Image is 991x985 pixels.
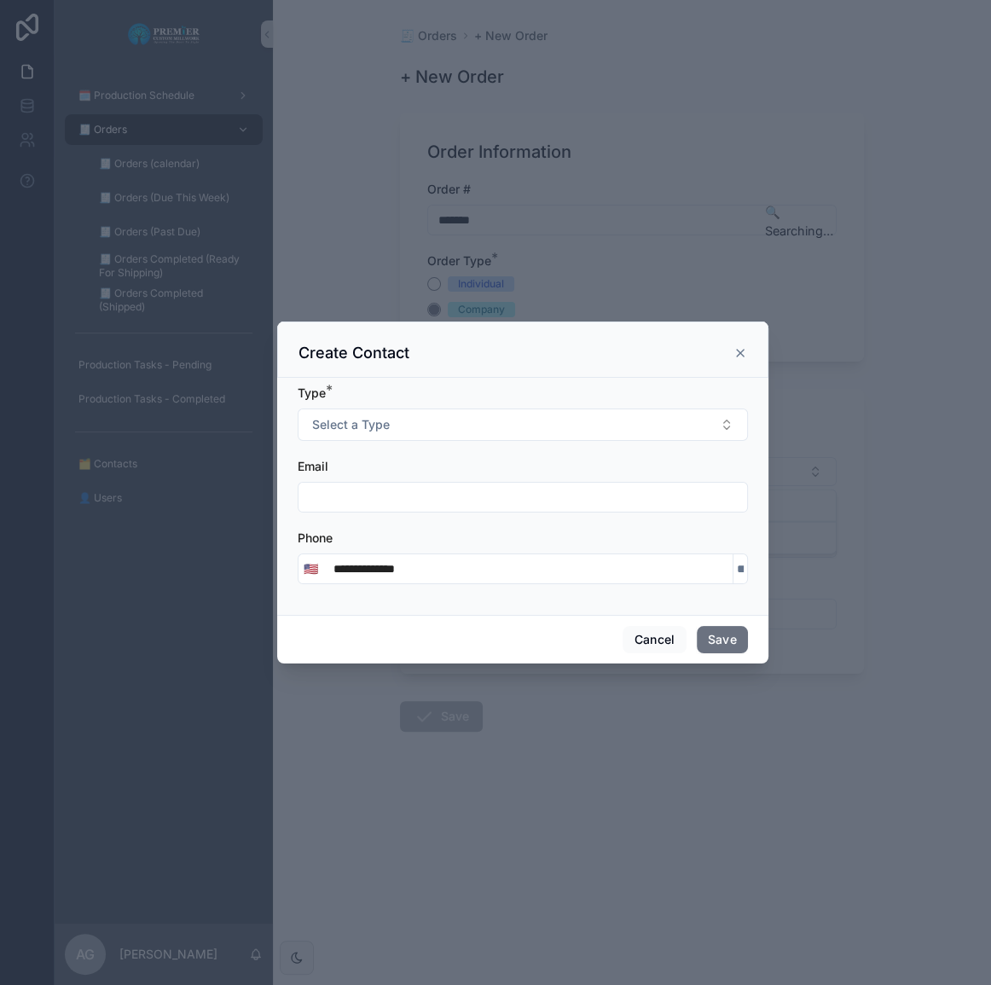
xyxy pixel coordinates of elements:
span: Email [298,459,328,473]
button: Save [697,626,748,653]
h3: Create Contact [298,343,409,363]
button: Select Button [298,408,748,441]
span: 🇺🇸 [304,560,318,577]
button: Select Button [298,553,323,584]
span: Type [298,385,326,400]
span: Select a Type [312,416,390,433]
span: Phone [298,530,333,545]
button: Cancel [623,626,686,653]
